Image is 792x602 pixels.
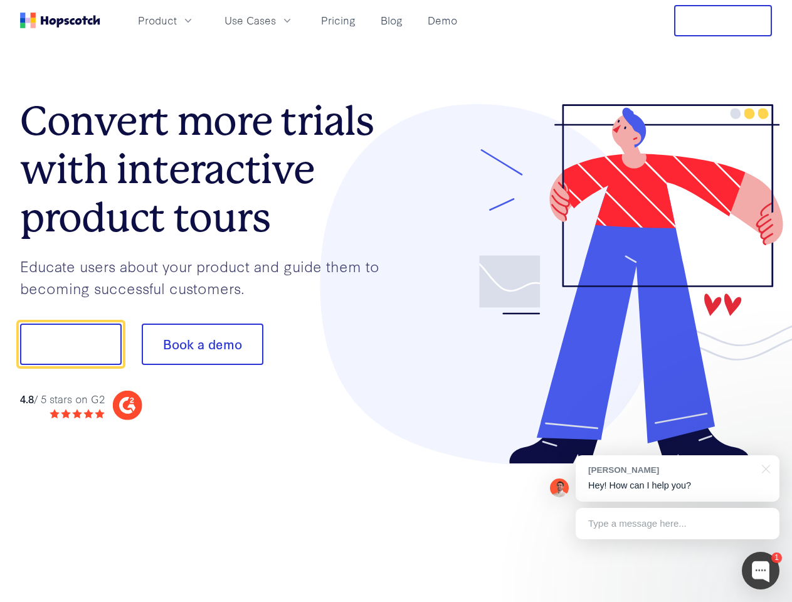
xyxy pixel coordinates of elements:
a: Blog [376,10,408,31]
div: Type a message here... [576,508,779,539]
a: Demo [423,10,462,31]
div: / 5 stars on G2 [20,391,105,407]
p: Educate users about your product and guide them to becoming successful customers. [20,255,396,298]
div: [PERSON_NAME] [588,464,754,476]
button: Show me! [20,324,122,365]
img: Mark Spera [550,478,569,497]
button: Book a demo [142,324,263,365]
button: Free Trial [674,5,772,36]
a: Home [20,13,100,28]
div: 1 [771,552,782,563]
button: Product [130,10,202,31]
a: Pricing [316,10,361,31]
p: Hey! How can I help you? [588,479,767,492]
span: Product [138,13,177,28]
h1: Convert more trials with interactive product tours [20,97,396,241]
span: Use Cases [224,13,276,28]
button: Use Cases [217,10,301,31]
strong: 4.8 [20,391,34,406]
